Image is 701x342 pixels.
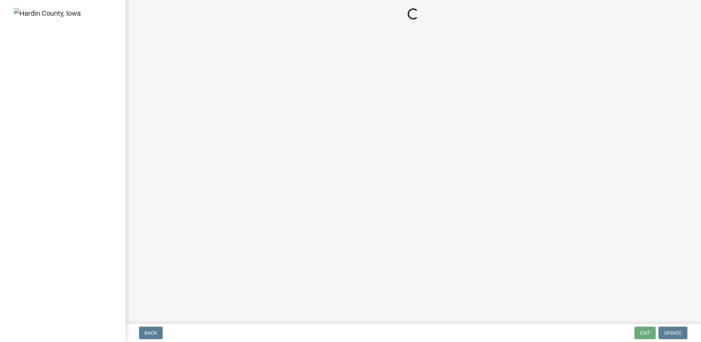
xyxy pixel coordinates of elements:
[658,327,687,339] button: Update
[139,327,163,339] button: Back
[634,327,656,339] button: Exit
[145,330,157,336] span: Back
[14,8,81,18] img: Hardin County, Iowa
[664,330,682,336] span: Update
